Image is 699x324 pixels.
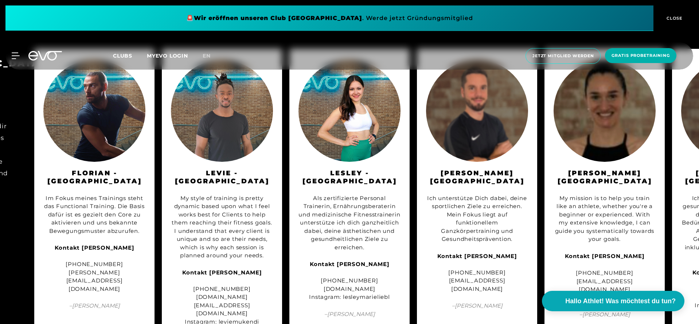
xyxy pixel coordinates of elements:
[554,269,656,302] div: [PHONE_NUMBER] [EMAIL_ADDRESS][DOMAIN_NAME] [DOMAIN_NAME]
[612,52,670,59] span: Gratis Probetraining
[113,52,132,59] span: Clubs
[310,261,390,268] strong: Kontakt [PERSON_NAME]
[565,296,676,306] span: Hallo Athlet! Was möchtest du tun?
[147,52,188,59] a: MYEVO LOGIN
[554,194,656,243] div: My mission is to help you train like an athlete, whether you're a beginner or experienced. With m...
[43,302,145,310] span: – [PERSON_NAME]
[426,60,528,162] img: Michael
[43,244,145,293] div: [PHONE_NUMBER] [PERSON_NAME][EMAIL_ADDRESS][DOMAIN_NAME]
[55,244,134,251] strong: Kontakt [PERSON_NAME]
[171,169,273,186] h3: Levie - [GEOGRAPHIC_DATA]
[298,60,401,162] img: Lesley Marie
[43,194,145,235] div: Im Fokus meines Trainings steht das Functional Training. Die Basis dafür ist es gezielt den Core ...
[203,52,211,59] span: en
[653,5,694,31] button: CLOSE
[171,194,273,260] div: My style of training is pretty dynamic based upon what I feel works best for Clients to help them...
[298,310,401,319] span: – [PERSON_NAME]
[523,48,603,64] a: Jetzt Mitglied werden
[203,52,219,60] a: en
[426,194,528,243] div: Ich unterstütze Dich dabei, deine sportlichen Ziele zu erreichen. Mein Fokus liegt auf funktionel...
[298,260,401,301] div: [PHONE_NUMBER] [DOMAIN_NAME] Instagram: lesleymarieliebl
[298,169,401,186] h3: Lesley - [GEOGRAPHIC_DATA]
[554,60,656,162] img: Andrea
[43,169,145,186] h3: Florian - [GEOGRAPHIC_DATA]
[532,53,594,59] span: Jetzt Mitglied werden
[171,60,273,162] img: Levie
[182,269,262,276] strong: Kontakt [PERSON_NAME]
[113,52,147,59] a: Clubs
[426,169,528,186] h3: [PERSON_NAME][GEOGRAPHIC_DATA]
[43,60,145,162] img: Florian
[298,194,401,252] div: Als zertifizierte Personal Trainerin, Ernährungsberaterin und medizinische Fitnesstrainerin unter...
[665,15,683,22] span: CLOSE
[437,253,517,259] strong: Kontakt [PERSON_NAME]
[603,48,679,64] a: Gratis Probetraining
[542,291,684,311] button: Hallo Athlet! Was möchtest du tun?
[554,311,656,319] span: – [PERSON_NAME]
[426,252,528,293] div: [PHONE_NUMBER] [EMAIL_ADDRESS][DOMAIN_NAME]
[426,302,528,310] span: – [PERSON_NAME]
[565,253,645,259] strong: Kontakt [PERSON_NAME]
[554,169,656,186] h3: [PERSON_NAME][GEOGRAPHIC_DATA]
